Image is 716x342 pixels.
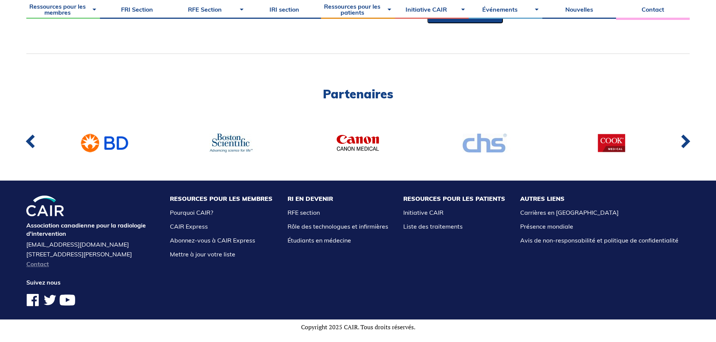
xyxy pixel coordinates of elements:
h4: Association canadienne pour la radiologie d'intervention [26,221,155,238]
h4: Suivez nous [26,278,155,286]
a: [EMAIL_ADDRESS][DOMAIN_NAME] [26,241,155,247]
a: Mettre à jour votre liste [170,250,235,258]
a: Abonnez-vous à CAIR Express [170,237,255,244]
a: RFE section [288,209,320,216]
a: Rôle des technologues et infirmières [288,223,388,230]
a: Étudiants en médecine [288,237,351,244]
a: Contact [26,261,155,267]
address: [STREET_ADDRESS][PERSON_NAME] [26,251,155,257]
a: Présence mondiale [520,223,573,230]
a: Avis de non-responsabilité et politique de confidentialité [520,237,678,244]
h2: Partenaires [26,88,690,100]
a: Carrières en [GEOGRAPHIC_DATA] [520,209,619,216]
a: Liste des traitements [403,223,463,230]
a: Initiative CAIR [403,209,444,216]
img: CIRA [26,196,64,216]
a: CAIR Express [170,223,208,230]
a: Pourquoi CAIR? [170,209,213,216]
